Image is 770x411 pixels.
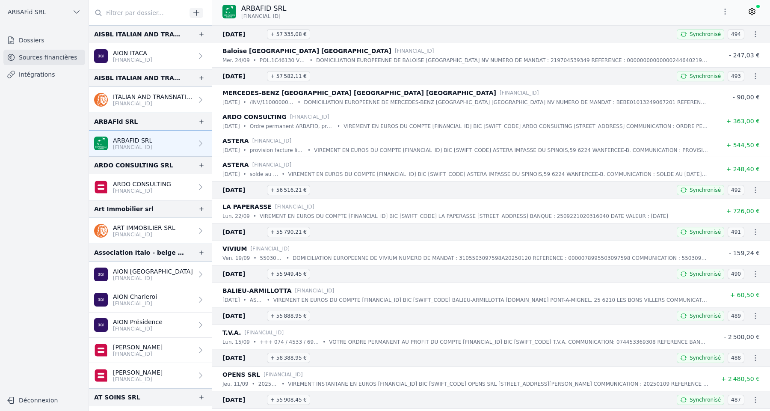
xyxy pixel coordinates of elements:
img: BNP_BE_BUSINESS_GEBABEBB.png [222,5,236,18]
p: 5503097598 [260,254,283,262]
div: • [243,122,246,131]
span: Synchronisé [690,31,721,38]
div: Association Italo - belge pour l'Assistance INCA - CGIL aux Travailleurs [DEMOGRAPHIC_DATA] [94,247,184,258]
span: Synchronisé [690,229,721,235]
p: lun. 15/09 [222,338,250,346]
p: LA PAPERASSE [222,202,272,212]
p: 20250109 [258,380,278,388]
span: + 55 790,21 € [267,227,310,237]
a: AION Charleroi [FINANCIAL_ID] [89,287,212,313]
p: AION Présidence [113,318,163,326]
span: ARBAFid SRL [8,8,46,16]
p: Ordre permanent ARBAFID, provisionpour compta et prestation [250,122,334,131]
span: - 159,24 € [729,250,760,256]
a: AION [GEOGRAPHIC_DATA] [FINANCIAL_ID] [89,262,212,287]
button: ARBAFid SRL [3,5,85,19]
p: ARBAFID SRL [113,136,152,145]
p: VIREMENT EN EUROS DU COMPTE [FINANCIAL_ID] BIC [SWIFT_CODE] LA PAPERASSE [STREET_ADDRESS] BANQUE ... [260,212,668,220]
span: 488 [728,353,744,363]
img: AION_BMPBBEBBXXX.png [94,318,108,332]
span: + 57 335,08 € [267,29,310,39]
input: Filtrer par dossier... [89,5,187,21]
div: ARBAFid SRL [94,116,138,127]
p: [FINANCIAL_ID] [252,161,292,169]
div: • [243,146,246,155]
p: [DATE] [222,146,240,155]
span: + 56 516,21 € [267,185,310,195]
p: ven. 19/09 [222,254,250,262]
p: [FINANCIAL_ID] [395,47,434,55]
a: [PERSON_NAME] [FINANCIAL_ID] [89,363,212,388]
span: + 544,50 € [726,142,760,149]
div: • [323,338,326,346]
p: [FINANCIAL_ID] [113,351,163,357]
div: • [310,56,313,65]
p: [DATE] [222,170,240,179]
div: • [252,380,255,388]
p: [DATE] [222,296,240,304]
a: [PERSON_NAME] [FINANCIAL_ID] [89,338,212,363]
p: POL.1C46130 VERV.[DATE] 9842 [260,56,306,65]
p: [DATE] [222,98,240,107]
a: Dossiers [3,33,85,48]
p: +++ 074 / 4533 / 69308 +++ [260,338,319,346]
span: 489 [728,311,744,321]
p: [FINANCIAL_ID] [113,188,171,194]
div: • [243,170,246,179]
span: Synchronisé [690,73,721,80]
p: AION [GEOGRAPHIC_DATA] [113,267,193,276]
div: • [297,98,300,107]
span: Synchronisé [690,354,721,361]
p: [FINANCIAL_ID] [113,231,175,238]
span: + 2 480,50 € [721,375,760,382]
div: • [243,98,246,107]
span: Synchronisé [690,396,721,403]
div: • [243,296,246,304]
a: AION Présidence [FINANCIAL_ID] [89,313,212,338]
p: [FINANCIAL_ID] [245,328,284,337]
div: ARDO CONSULTING SRL [94,160,173,170]
p: MERCEDES-BENZ [GEOGRAPHIC_DATA] [GEOGRAPHIC_DATA] [GEOGRAPHIC_DATA] [222,88,496,98]
a: AION ITACA [FINANCIAL_ID] [89,43,212,69]
img: ing.png [94,93,108,107]
p: VOTRE ORDRE PERMANENT AU PROFIT DU COMPTE [FINANCIAL_ID] BIC [SWIFT_CODE] T.V.A. COMMUNICATION: 0... [329,338,708,346]
span: - 2 500,00 € [724,334,760,340]
p: ASTERA [250,296,264,304]
p: [DATE] [222,122,240,131]
div: AT SOINS SRL [94,392,140,402]
p: [FINANCIAL_ID] [113,325,163,332]
p: provision facture liquidation astera [250,146,304,155]
p: VIREMENT EN EUROS DU COMPTE [FINANCIAL_ID] BIC [SWIFT_CODE] ARDO CONSULTING [STREET_ADDRESS] COMM... [344,122,708,131]
span: [DATE] [222,29,264,39]
div: Art Immobilier srl [94,204,154,214]
img: belfius-1.png [94,343,108,357]
span: + 60,50 € [730,292,760,298]
p: T.V.A. [222,328,241,338]
p: ART IMMOBILIER SRL [113,223,175,232]
img: belfius-1.png [94,369,108,382]
div: • [308,146,311,155]
span: + 363,00 € [726,118,760,125]
p: [FINANCIAL_ID] [113,275,193,282]
p: [FINANCIAL_ID] [250,244,290,253]
img: ing.png [94,224,108,238]
p: ARDO CONSULTING [113,180,171,188]
p: [FINANCIAL_ID] [113,57,152,63]
p: BALIEU-ARMILLOTTA [222,286,292,296]
div: • [253,56,256,65]
span: 492 [728,185,744,195]
p: [PERSON_NAME] [113,368,163,377]
p: ARDO CONSULTING [222,112,287,122]
div: • [253,212,256,220]
div: • [253,338,256,346]
p: [FINANCIAL_ID] [252,137,292,145]
p: [FINANCIAL_ID] [113,100,193,107]
span: 490 [728,269,744,279]
p: jeu. 11/09 [222,380,249,388]
span: 493 [728,71,744,81]
p: ITALIAN AND TRANSNATIONAL ASSOCIATION FOR COMMUNITIES ABROAD AISBL [113,92,193,101]
img: AION_BMPBBEBBXXX.png [94,293,108,307]
p: [PERSON_NAME] [113,343,163,351]
div: • [337,122,340,131]
span: - 247,03 € [729,52,760,59]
